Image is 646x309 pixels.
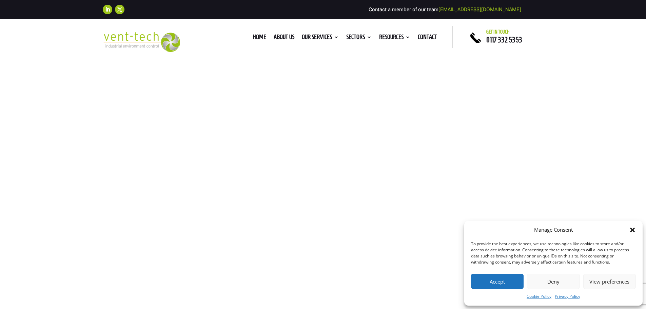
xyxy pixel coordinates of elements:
[369,6,521,13] span: Contact a member of our team
[534,226,573,234] div: Manage Consent
[115,5,124,14] a: Follow on X
[103,32,180,52] img: 2023-09-27T08_35_16.549ZVENT-TECH---Clear-background
[379,35,410,42] a: Resources
[274,35,294,42] a: About us
[486,29,510,35] span: Get in touch
[418,35,437,42] a: Contact
[583,274,636,289] button: View preferences
[486,36,522,44] a: 0117 332 5353
[527,274,580,289] button: Deny
[253,35,266,42] a: Home
[555,292,580,301] a: Privacy Policy
[471,274,524,289] button: Accept
[302,35,339,42] a: Our Services
[438,6,521,13] a: [EMAIL_ADDRESS][DOMAIN_NAME]
[103,5,112,14] a: Follow on LinkedIn
[471,241,635,265] div: To provide the best experiences, we use technologies like cookies to store and/or access device i...
[527,292,551,301] a: Cookie Policy
[346,35,372,42] a: Sectors
[629,227,636,233] div: Close dialog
